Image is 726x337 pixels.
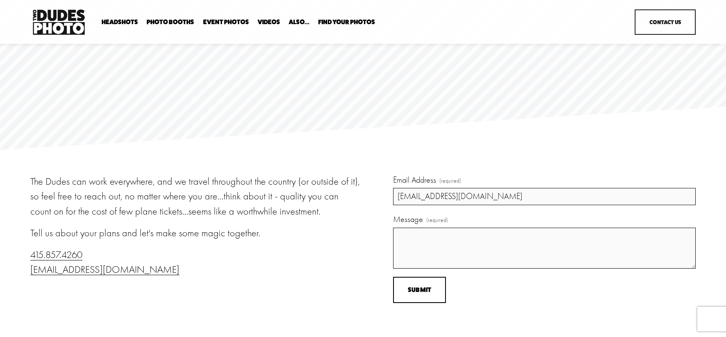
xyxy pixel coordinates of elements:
span: Headshots [102,19,138,25]
span: Photo Booths [147,19,194,25]
a: Event Photos [203,18,249,26]
a: Contact Us [635,9,695,35]
span: (required) [439,177,461,185]
span: Find Your Photos [318,19,375,25]
img: Two Dudes Photo | Headshots, Portraits &amp; Photo Booths [30,7,87,37]
p: The Dudes can work everywhere, and we travel throughout the country (or outside of it), so feel f... [30,174,361,219]
a: Videos [258,18,280,26]
p: Tell us about your plans and let's make some magic together. [30,226,361,241]
a: 415.857.4260 [30,249,82,260]
span: Message [393,213,423,226]
a: folder dropdown [318,18,375,26]
span: Email Address [393,174,436,186]
button: SubmitSubmit [393,277,446,303]
a: [EMAIL_ADDRESS][DOMAIN_NAME] [30,264,179,275]
span: Also... [289,19,310,25]
a: folder dropdown [102,18,138,26]
span: Submit [408,286,432,294]
a: folder dropdown [147,18,194,26]
a: folder dropdown [289,18,310,26]
span: (required) [426,216,448,225]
